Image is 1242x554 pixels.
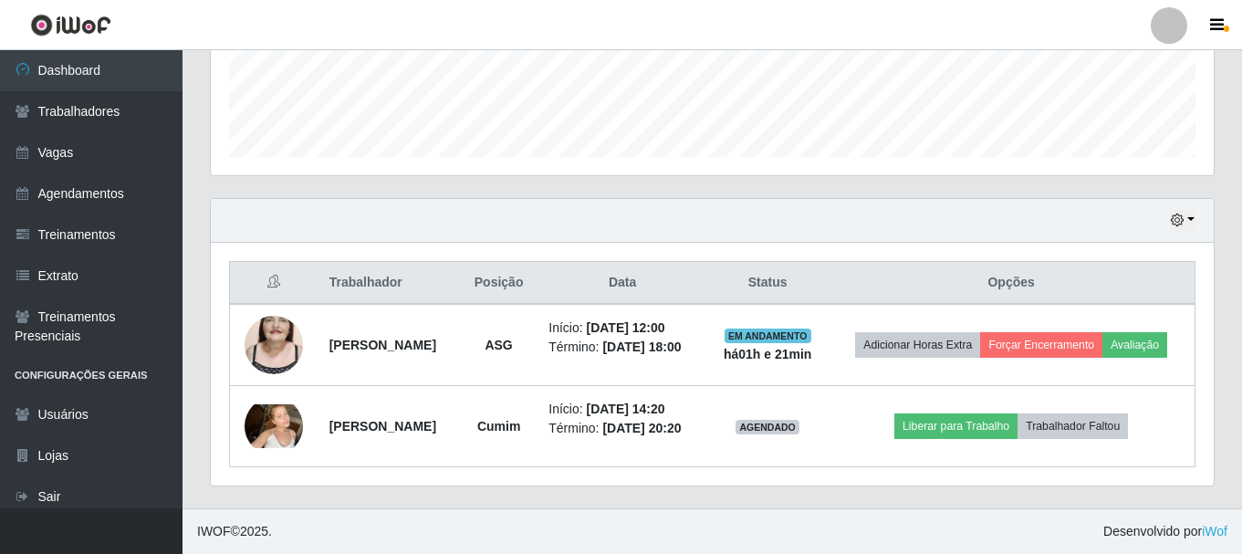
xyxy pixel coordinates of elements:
th: Opções [828,262,1195,305]
time: [DATE] 12:00 [587,320,665,335]
span: AGENDADO [736,420,799,434]
img: 1745854264697.jpeg [245,293,303,397]
button: Adicionar Horas Extra [855,332,980,358]
button: Forçar Encerramento [980,332,1102,358]
strong: [PERSON_NAME] [329,338,436,352]
th: Status [707,262,828,305]
img: CoreUI Logo [30,14,111,37]
span: © 2025 . [197,522,272,541]
li: Início: [548,400,696,419]
button: Liberar para Trabalho [894,413,1018,439]
th: Posição [460,262,538,305]
strong: há 01 h e 21 min [724,347,812,361]
a: iWof [1202,524,1227,538]
li: Início: [548,319,696,338]
th: Trabalhador [318,262,460,305]
button: Trabalhador Faltou [1018,413,1128,439]
button: Avaliação [1102,332,1167,358]
span: EM ANDAMENTO [725,329,811,343]
time: [DATE] 14:20 [587,402,665,416]
li: Término: [548,338,696,357]
strong: Cumim [477,419,520,434]
span: Desenvolvido por [1103,522,1227,541]
span: IWOF [197,524,231,538]
time: [DATE] 18:00 [602,340,681,354]
strong: [PERSON_NAME] [329,419,436,434]
strong: ASG [485,338,512,352]
li: Término: [548,419,696,438]
th: Data [538,262,707,305]
img: 1720917113621.jpeg [245,404,303,448]
time: [DATE] 20:20 [602,421,681,435]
